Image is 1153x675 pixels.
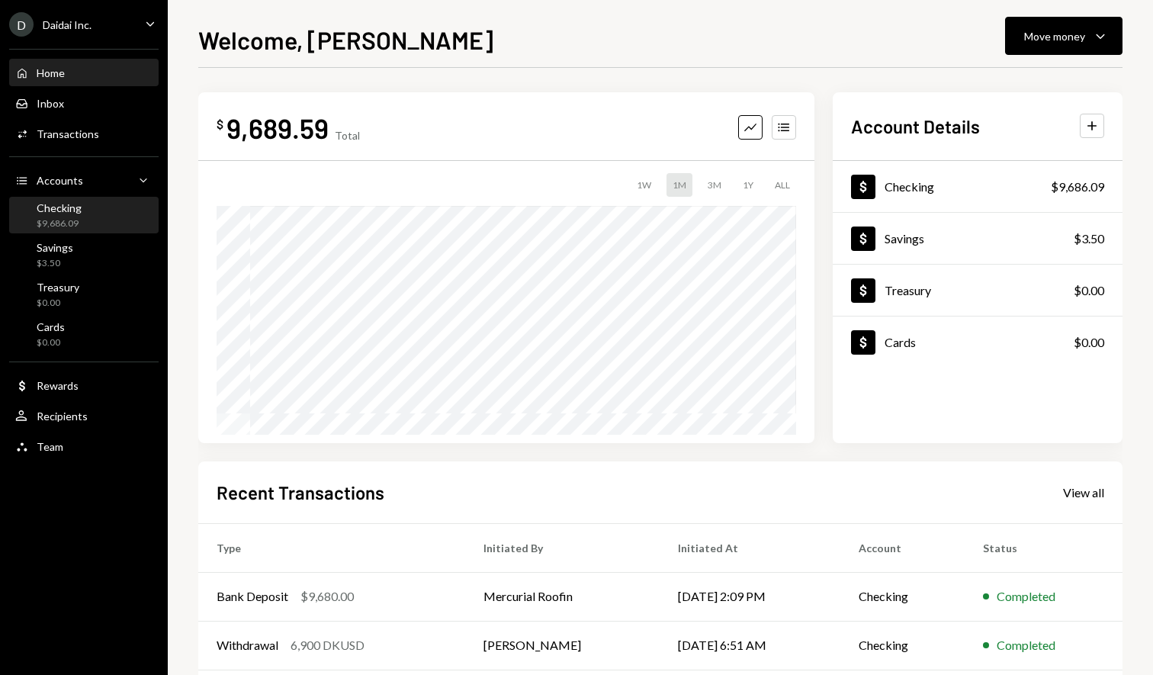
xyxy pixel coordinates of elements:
[660,621,840,670] td: [DATE] 6:51 AM
[37,281,79,294] div: Treasury
[465,523,660,572] th: Initiated By
[9,371,159,399] a: Rewards
[37,97,64,110] div: Inbox
[660,572,840,621] td: [DATE] 2:09 PM
[997,587,1055,606] div: Completed
[9,402,159,429] a: Recipients
[217,117,223,132] div: $
[965,523,1122,572] th: Status
[37,440,63,453] div: Team
[37,257,73,270] div: $3.50
[37,320,65,333] div: Cards
[37,127,99,140] div: Transactions
[217,587,288,606] div: Bank Deposit
[1063,484,1104,500] a: View all
[465,621,660,670] td: [PERSON_NAME]
[885,283,931,297] div: Treasury
[702,173,727,197] div: 3M
[1074,333,1104,352] div: $0.00
[1024,28,1085,44] div: Move money
[737,173,760,197] div: 1Y
[217,636,278,654] div: Withdrawal
[37,241,73,254] div: Savings
[851,114,980,139] h2: Account Details
[1074,230,1104,248] div: $3.50
[9,236,159,273] a: Savings$3.50
[885,179,934,194] div: Checking
[666,173,692,197] div: 1M
[833,265,1122,316] a: Treasury$0.00
[9,276,159,313] a: Treasury$0.00
[885,231,924,246] div: Savings
[997,636,1055,654] div: Completed
[833,317,1122,368] a: Cards$0.00
[9,59,159,86] a: Home
[226,111,329,145] div: 9,689.59
[9,316,159,352] a: Cards$0.00
[335,129,360,142] div: Total
[1063,485,1104,500] div: View all
[9,432,159,460] a: Team
[769,173,796,197] div: ALL
[840,572,965,621] td: Checking
[300,587,354,606] div: $9,680.00
[217,480,384,505] h2: Recent Transactions
[840,523,965,572] th: Account
[660,523,840,572] th: Initiated At
[833,161,1122,212] a: Checking$9,686.09
[291,636,365,654] div: 6,900 DKUSD
[1074,281,1104,300] div: $0.00
[198,523,465,572] th: Type
[465,572,660,621] td: Mercurial Roofin
[9,166,159,194] a: Accounts
[9,89,159,117] a: Inbox
[37,174,83,187] div: Accounts
[1051,178,1104,196] div: $9,686.09
[885,335,916,349] div: Cards
[9,12,34,37] div: D
[37,297,79,310] div: $0.00
[9,120,159,147] a: Transactions
[9,197,159,233] a: Checking$9,686.09
[37,336,65,349] div: $0.00
[1005,17,1122,55] button: Move money
[43,18,92,31] div: Daidai Inc.
[833,213,1122,264] a: Savings$3.50
[198,24,493,55] h1: Welcome, [PERSON_NAME]
[37,379,79,392] div: Rewards
[631,173,657,197] div: 1W
[37,410,88,423] div: Recipients
[840,621,965,670] td: Checking
[37,201,82,214] div: Checking
[37,217,82,230] div: $9,686.09
[37,66,65,79] div: Home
